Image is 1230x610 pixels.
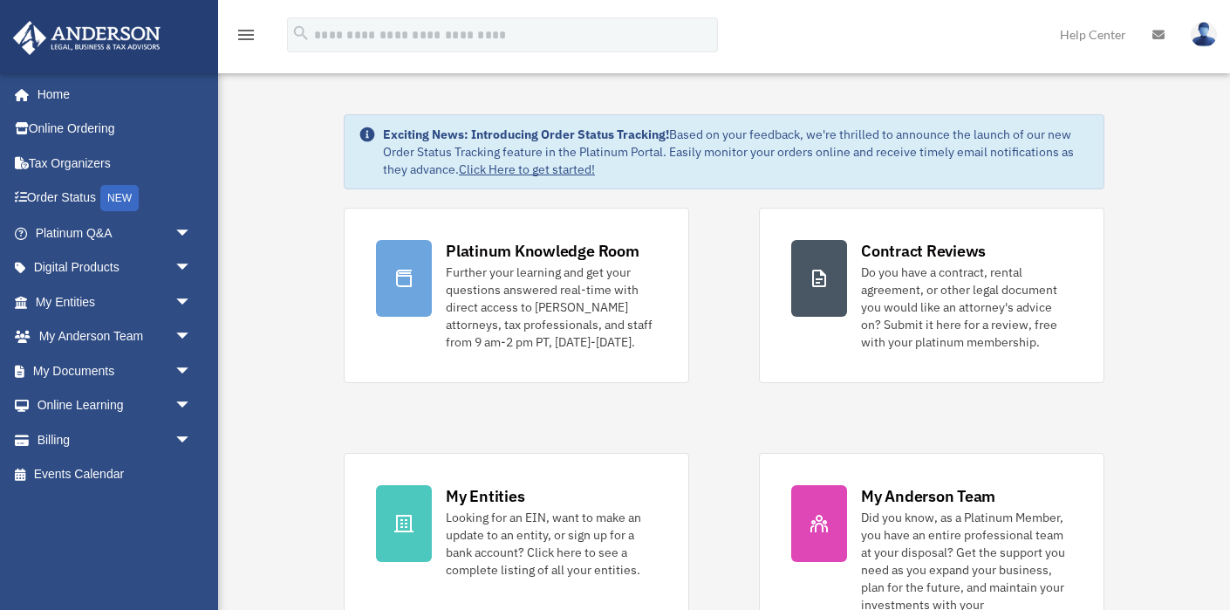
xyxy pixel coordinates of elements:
[174,319,209,355] span: arrow_drop_down
[383,127,669,142] strong: Exciting News: Introducing Order Status Tracking!
[12,146,218,181] a: Tax Organizers
[12,388,218,423] a: Online Learningarrow_drop_down
[12,250,218,285] a: Digital Productsarrow_drop_down
[236,31,256,45] a: menu
[174,422,209,458] span: arrow_drop_down
[174,388,209,424] span: arrow_drop_down
[12,422,218,457] a: Billingarrow_drop_down
[12,457,218,492] a: Events Calendar
[12,284,218,319] a: My Entitiesarrow_drop_down
[174,284,209,320] span: arrow_drop_down
[446,509,657,579] div: Looking for an EIN, want to make an update to an entity, or sign up for a bank account? Click her...
[174,353,209,389] span: arrow_drop_down
[236,24,256,45] i: menu
[759,208,1104,383] a: Contract Reviews Do you have a contract, rental agreement, or other legal document you would like...
[12,181,218,216] a: Order StatusNEW
[446,485,524,507] div: My Entities
[344,208,689,383] a: Platinum Knowledge Room Further your learning and get your questions answered real-time with dire...
[446,264,657,351] div: Further your learning and get your questions answered real-time with direct access to [PERSON_NAM...
[8,21,166,55] img: Anderson Advisors Platinum Portal
[1191,22,1217,47] img: User Pic
[12,353,218,388] a: My Documentsarrow_drop_down
[100,185,139,211] div: NEW
[12,77,209,112] a: Home
[12,216,218,250] a: Platinum Q&Aarrow_drop_down
[174,216,209,251] span: arrow_drop_down
[861,485,995,507] div: My Anderson Team
[459,161,595,177] a: Click Here to get started!
[383,126,1090,178] div: Based on your feedback, we're thrilled to announce the launch of our new Order Status Tracking fe...
[291,24,311,43] i: search
[861,240,986,262] div: Contract Reviews
[12,319,218,354] a: My Anderson Teamarrow_drop_down
[12,112,218,147] a: Online Ordering
[861,264,1072,351] div: Do you have a contract, rental agreement, or other legal document you would like an attorney's ad...
[446,240,639,262] div: Platinum Knowledge Room
[174,250,209,286] span: arrow_drop_down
